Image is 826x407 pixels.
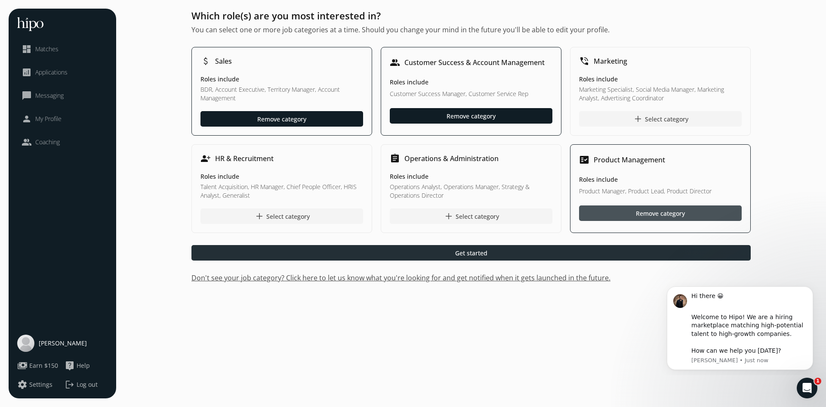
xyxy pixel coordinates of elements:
[200,85,363,103] p: BDR, Account Executive, Territory Manager, Account Management
[35,115,62,123] span: My Profile
[17,379,28,390] span: settings
[254,211,310,221] div: Select category
[29,380,52,389] span: Settings
[579,205,742,221] button: Remove category
[17,335,34,352] img: user-photo
[77,380,98,389] span: Log out
[404,57,545,68] h1: Customer Success & Account Management
[200,111,363,127] button: Remove category
[447,112,496,121] div: Remove category
[22,90,32,101] span: chat_bubble_outline
[594,56,627,66] h1: Marketing
[594,155,665,165] h1: Product Management
[77,361,90,370] span: Help
[579,111,742,127] button: addSelect category
[390,208,552,224] button: addSelect category
[200,183,363,200] p: Talent Acquisition, HR Manager, Chief People Officer, HRIS Analyst, Generalist
[191,245,751,261] button: Get started
[579,187,742,197] p: Product Manager, Product Lead, Product Director
[390,90,552,99] p: Customer Success Manager, Customer Service Rep
[579,56,589,66] span: phone_in_talk
[22,67,103,78] a: analyticsApplications
[636,209,685,218] div: Remove category
[200,172,363,181] h5: Roles include
[200,75,363,84] h5: Roles include
[633,114,688,124] div: Select category
[65,360,108,371] a: live_helpHelp
[814,378,821,385] span: 1
[654,279,826,375] iframe: Intercom notifications message
[200,56,211,66] span: attach_money
[39,339,87,348] span: [PERSON_NAME]
[17,379,52,390] button: settingsSettings
[65,379,75,390] span: logout
[390,57,400,68] span: people
[390,108,552,124] button: Remove category
[257,115,306,124] div: Remove category
[65,360,75,371] span: live_help
[35,138,60,146] span: Coaching
[579,175,742,185] h5: Roles include
[390,78,552,88] h5: Roles include
[444,211,499,221] div: Select category
[35,91,64,100] span: Messaging
[797,378,817,398] iframe: Intercom live chat
[22,114,103,124] a: personMy Profile
[579,85,742,103] p: Marketing Specialist, Social Media Manager, Marketing Analyst, Advertising Coordinator
[254,211,265,221] span: add
[455,249,487,258] span: Get started
[29,361,58,370] span: Earn $150
[200,153,211,164] span: person_add
[17,379,60,390] a: settingsSettings
[579,75,742,84] h5: Roles include
[22,67,32,78] span: analytics
[215,56,232,66] h1: Sales
[17,360,28,371] span: payments
[17,17,43,31] img: hh-logo-white
[22,44,103,54] a: dashboardMatches
[35,45,59,53] span: Matches
[17,360,60,371] a: paymentsEarn $150
[191,273,751,283] button: Don't see your job category? Click here to let us know what you're looking for and get notified w...
[444,211,454,221] span: add
[22,44,32,54] span: dashboard
[17,360,58,371] button: paymentsEarn $150
[22,137,103,147] a: peopleCoaching
[200,208,363,224] button: addSelect category
[579,155,589,165] span: fact_check
[633,114,643,124] span: add
[65,360,90,371] button: live_helpHelp
[65,379,108,390] button: logoutLog out
[390,183,552,200] p: Operations Analyst, Operations Manager, Strategy & Operations Director
[404,153,499,164] h1: Operations & Administration
[22,137,32,147] span: people
[191,9,751,23] h1: Which role(s) are you most interested in?
[215,153,274,164] h1: HR & Recruitment
[22,114,32,124] span: person
[390,153,400,164] span: assignment
[22,90,103,101] a: chat_bubble_outlineMessaging
[191,25,751,35] h2: You can select one or more job categories at a time. Should you change your mind in the future yo...
[390,172,552,181] h5: Roles include
[35,68,68,77] span: Applications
